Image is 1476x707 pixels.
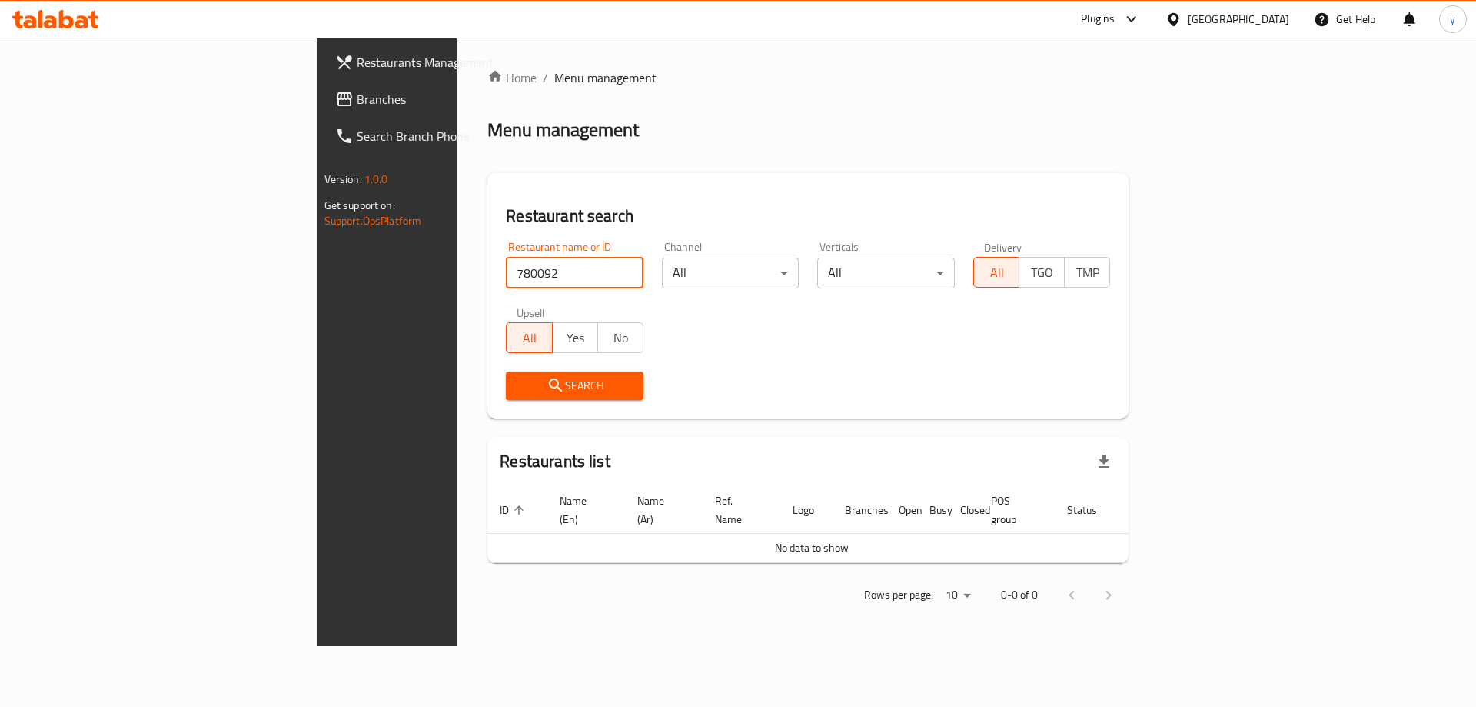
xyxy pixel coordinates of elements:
[817,258,955,288] div: All
[560,492,607,529] span: Name (En)
[991,492,1036,529] span: POS group
[554,68,657,87] span: Menu management
[324,169,362,189] span: Version:
[864,585,933,605] p: Rows per page:
[552,322,598,353] button: Yes
[323,81,563,118] a: Branches
[917,487,948,534] th: Busy
[506,258,643,288] input: Search for restaurant name or ID..
[506,372,643,400] button: Search
[1067,501,1117,519] span: Status
[1188,11,1289,28] div: [GEOGRAPHIC_DATA]
[948,487,979,534] th: Closed
[886,487,917,534] th: Open
[984,242,1022,252] label: Delivery
[559,327,592,349] span: Yes
[518,376,631,395] span: Search
[597,322,643,353] button: No
[780,487,833,534] th: Logo
[980,262,1013,284] span: All
[775,538,849,558] span: No data to show
[506,205,1110,228] h2: Restaurant search
[357,90,551,108] span: Branches
[1450,11,1455,28] span: y
[324,211,422,231] a: Support.OpsPlatform
[662,258,799,288] div: All
[487,68,1129,87] nav: breadcrumb
[487,118,639,142] h2: Menu management
[939,584,976,607] div: Rows per page:
[1085,443,1122,480] div: Export file
[364,169,388,189] span: 1.0.0
[1071,262,1104,284] span: TMP
[1026,262,1059,284] span: TGO
[357,127,551,145] span: Search Branch Phone
[517,307,545,318] label: Upsell
[487,487,1188,563] table: enhanced table
[1001,585,1038,605] p: 0-0 of 0
[513,327,546,349] span: All
[604,327,637,349] span: No
[1019,257,1065,288] button: TGO
[715,492,762,529] span: Ref. Name
[1081,10,1115,28] div: Plugins
[500,450,610,473] h2: Restaurants list
[637,492,684,529] span: Name (Ar)
[1064,257,1110,288] button: TMP
[357,53,551,72] span: Restaurants Management
[323,44,563,81] a: Restaurants Management
[973,257,1019,288] button: All
[833,487,886,534] th: Branches
[324,195,395,215] span: Get support on:
[506,322,552,353] button: All
[500,501,529,519] span: ID
[323,118,563,155] a: Search Branch Phone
